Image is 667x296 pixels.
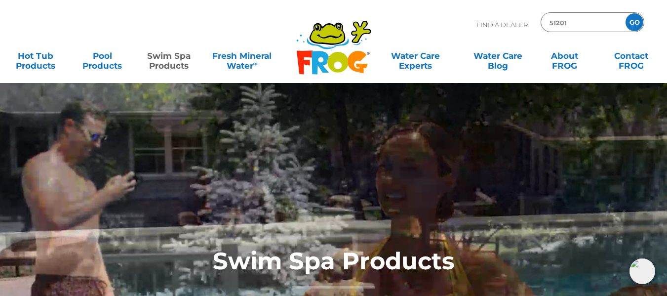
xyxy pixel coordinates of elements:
input: GO [626,13,643,31]
input: Zip Code Form [549,15,615,30]
a: Water CareExperts [373,46,457,66]
h1: Swim Spa Products [136,248,531,289]
sup: ∞ [253,60,258,67]
a: Swim SpaProducts [143,46,195,66]
p: Find A Dealer [476,12,528,37]
a: AboutFROG [539,46,590,66]
a: Water CareBlog [472,46,524,66]
a: ContactFROG [605,46,657,66]
a: Hot TubProducts [10,46,62,66]
a: PoolProducts [77,46,128,66]
img: openIcon [629,258,655,284]
a: Fresh MineralWater∞ [210,46,275,66]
